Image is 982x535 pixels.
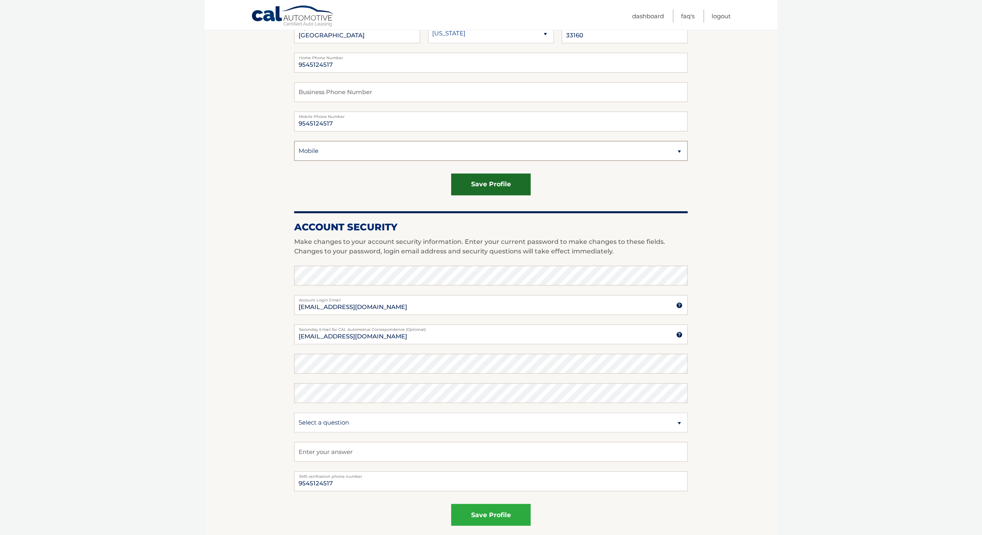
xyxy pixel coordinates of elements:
[294,112,688,118] label: Mobile Phone Number
[294,471,688,478] label: SMS verification phone number
[294,324,688,344] input: Seconday Email for CAL Automotive Correspondence (Optional)
[451,174,531,195] button: save profile
[451,504,531,526] button: save profile
[294,53,688,59] label: Home Phone Number
[294,471,688,491] input: Telephone number for SMS login verification
[294,442,688,462] input: Enter your answer
[294,53,688,73] input: Home Phone Number
[676,332,683,338] img: tooltip.svg
[632,10,664,23] a: Dashboard
[294,295,688,301] label: Account Login Email
[712,10,731,23] a: Logout
[562,23,688,43] input: Zip
[294,324,688,331] label: Seconday Email for CAL Automotive Correspondence (Optional)
[294,82,688,102] input: Business Phone Number
[294,112,688,131] input: Mobile Phone Number
[251,5,335,28] a: Cal Automotive
[681,10,695,23] a: FAQ's
[294,295,688,315] input: Account Login Email
[294,237,688,256] p: Make changes to your account security information. Enter your current password to make changes to...
[294,221,688,233] h2: Account Security
[676,302,683,309] img: tooltip.svg
[294,23,420,43] input: City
